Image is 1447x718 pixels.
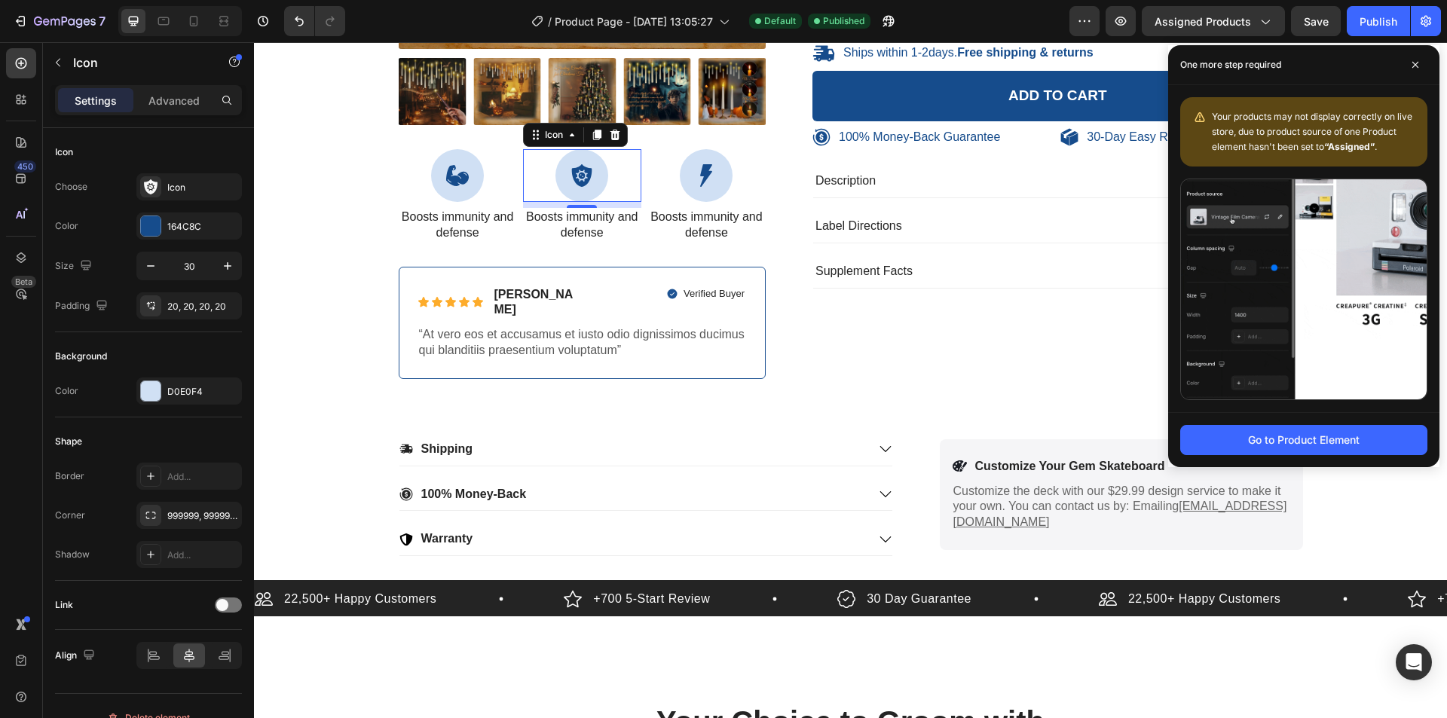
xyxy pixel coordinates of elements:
[167,181,238,194] div: Icon
[55,509,85,522] div: Corner
[561,222,659,237] p: Supplement Facts
[699,441,1036,488] p: Customize the deck with our $29.99 design service to make it your own. You can contact us by: Ema...
[165,285,492,316] p: “At vero eos et accusamus et iusto odio dignissimos ducimus qui blanditiis praesentium voluptatum”
[146,660,1048,699] p: Your Choice to Groom with
[14,160,36,173] div: 450
[823,14,864,28] span: Published
[1155,14,1251,29] span: Assigned Products
[754,44,853,63] div: Add to cart
[55,469,84,483] div: Border
[1324,141,1375,152] b: “Assigned”
[55,180,87,194] div: Choose
[167,300,238,313] div: 20, 20, 20, 20
[1360,14,1397,29] div: Publish
[764,14,796,28] span: Default
[831,85,1036,105] div: Rich Text Editor. Editing area: main
[167,399,219,415] p: Shipping
[585,87,746,103] p: 100% Money-Back Guarantee
[1180,425,1427,455] button: Go to Product Element
[167,509,238,523] div: 999999, 999999, 999999, 999999
[55,384,78,398] div: Color
[548,14,552,29] span: /
[55,350,107,363] div: Background
[1304,15,1329,28] span: Save
[73,53,201,72] p: Icon
[148,93,200,108] p: Advanced
[1291,6,1341,36] button: Save
[6,6,112,36] button: 7
[271,167,386,199] p: Boosts immunity and defense
[1180,57,1281,72] p: One more step required
[30,548,182,566] p: 22,500+ Happy Customers
[167,445,273,460] p: 100% Money-Back
[55,296,111,316] div: Padding
[589,3,840,19] p: Ships within 1-2days.
[75,93,117,108] p: Settings
[558,29,1049,79] button: Add to cart
[55,598,73,612] div: Link
[1248,432,1360,448] div: Go to Product Element
[55,646,98,666] div: Align
[1347,6,1410,36] button: Publish
[833,87,1034,103] p: 30-Day Easy Returns and Exchanges
[167,220,238,234] div: 164C8C
[613,548,717,566] p: 30 Day Guarantee
[703,4,839,17] strong: Free shipping & returns
[1183,548,1300,566] p: +700 5-Start Review
[430,246,491,258] p: Verified Buyer
[561,131,622,147] p: Description
[11,276,36,288] div: Beta
[99,12,106,30] p: 7
[339,548,456,566] p: +700 5-Start Review
[167,548,238,562] div: Add...
[561,176,648,192] p: Label Directions
[1396,644,1432,680] div: Open Intercom Messenger
[55,145,73,159] div: Icon
[721,417,911,432] p: Customize Your Gem Skateboard
[55,548,90,561] div: Shadow
[55,435,82,448] div: Shape
[167,470,238,484] div: Add...
[167,385,238,399] div: D0E0F4
[284,6,345,36] div: Undo/Redo
[167,489,219,505] p: Warranty
[240,245,324,277] p: [PERSON_NAME]
[55,256,95,277] div: Size
[55,219,78,233] div: Color
[254,42,1447,718] iframe: Design area
[395,167,510,199] p: Boosts immunity and defense
[1142,6,1285,36] button: Assigned Products
[874,548,1026,566] p: 22,500+ Happy Customers
[1212,111,1412,152] span: Your products may not display correctly on live store, due to product source of one Product eleme...
[555,14,713,29] span: Product Page - [DATE] 13:05:27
